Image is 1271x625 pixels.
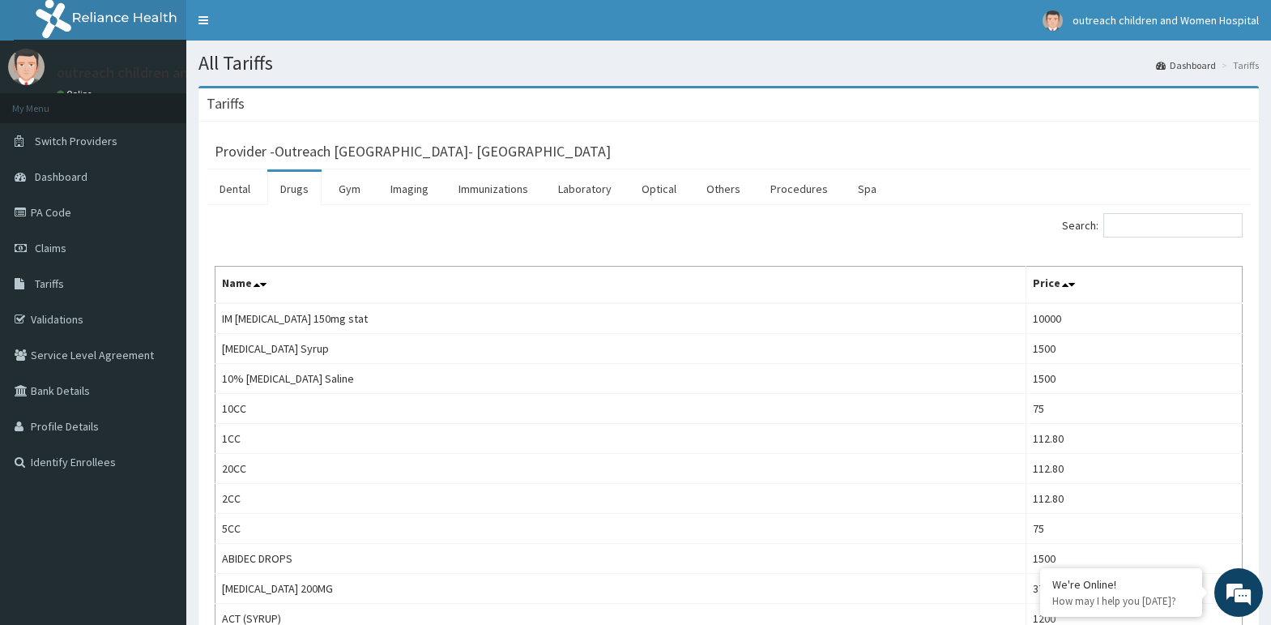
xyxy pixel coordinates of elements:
td: 75 [1026,514,1243,544]
td: 112.80 [1026,454,1243,484]
a: Drugs [267,172,322,206]
p: How may I help you today? [1052,594,1190,608]
td: 10% [MEDICAL_DATA] Saline [215,364,1026,394]
td: 75 [1026,394,1243,424]
h1: All Tariffs [198,53,1259,74]
td: 20CC [215,454,1026,484]
td: 112.80 [1026,424,1243,454]
li: Tariffs [1218,58,1259,72]
td: 5CC [215,514,1026,544]
label: Search: [1062,213,1243,238]
img: User Image [8,49,45,85]
span: Claims [35,241,66,255]
th: Name [215,267,1026,304]
span: outreach children and Women Hospital [1073,13,1259,28]
td: 112.80 [1026,484,1243,514]
a: Optical [629,172,689,206]
div: We're Online! [1052,577,1190,592]
span: Switch Providers [35,134,117,148]
img: User Image [1043,11,1063,31]
a: Others [693,172,753,206]
td: [MEDICAL_DATA] Syrup [215,334,1026,364]
a: Procedures [757,172,841,206]
a: Laboratory [545,172,625,206]
td: [MEDICAL_DATA] 200MG [215,574,1026,604]
span: Tariffs [35,276,64,291]
a: Gym [326,172,373,206]
td: 1500 [1026,334,1243,364]
span: Dashboard [35,169,87,184]
td: 10000 [1026,303,1243,334]
th: Price [1026,267,1243,304]
a: Dashboard [1156,58,1216,72]
a: Dental [207,172,263,206]
a: Imaging [377,172,441,206]
h3: Provider - Outreach [GEOGRAPHIC_DATA]- [GEOGRAPHIC_DATA] [215,144,611,159]
h3: Tariffs [207,96,245,111]
td: 1CC [215,424,1026,454]
td: IM [MEDICAL_DATA] 150mg stat [215,303,1026,334]
td: 1500 [1026,364,1243,394]
td: 1500 [1026,544,1243,574]
input: Search: [1103,213,1243,238]
td: 375 [1026,574,1243,604]
p: outreach children and Women Hospital [57,66,303,80]
a: Spa [845,172,889,206]
td: 10CC [215,394,1026,424]
td: ABIDEC DROPS [215,544,1026,574]
a: Immunizations [446,172,541,206]
td: 2CC [215,484,1026,514]
a: Online [57,88,96,100]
